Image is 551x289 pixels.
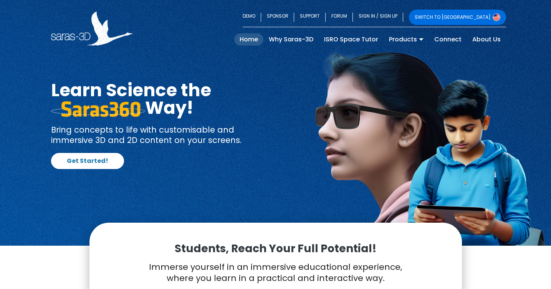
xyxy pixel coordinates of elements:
[493,13,500,21] img: Switch to USA
[294,10,326,25] a: SUPPORT
[429,33,467,46] a: Connect
[51,101,145,117] img: saras 360
[51,81,270,117] h1: Learn Science the Way!
[243,10,261,25] a: DEMO
[51,11,133,46] img: Saras 3D
[409,10,506,25] a: SWITCH TO [GEOGRAPHIC_DATA]
[234,33,263,46] a: Home
[326,10,353,25] a: FORUM
[51,153,124,169] a: Get Started!
[109,262,443,284] p: Immerse yourself in an immersive educational experience, where you learn in a practical and inter...
[467,33,506,46] a: About Us
[263,33,319,46] a: Why Saras-3D
[353,10,403,25] a: SIGN IN / SIGN UP
[319,33,384,46] a: ISRO Space Tutor
[261,10,294,25] a: SPONSOR
[109,242,443,256] p: Students, Reach Your Full Potential!
[51,125,270,146] p: Bring concepts to life with customisable and immersive 3D and 2D content on your screens.
[384,33,429,46] a: Products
